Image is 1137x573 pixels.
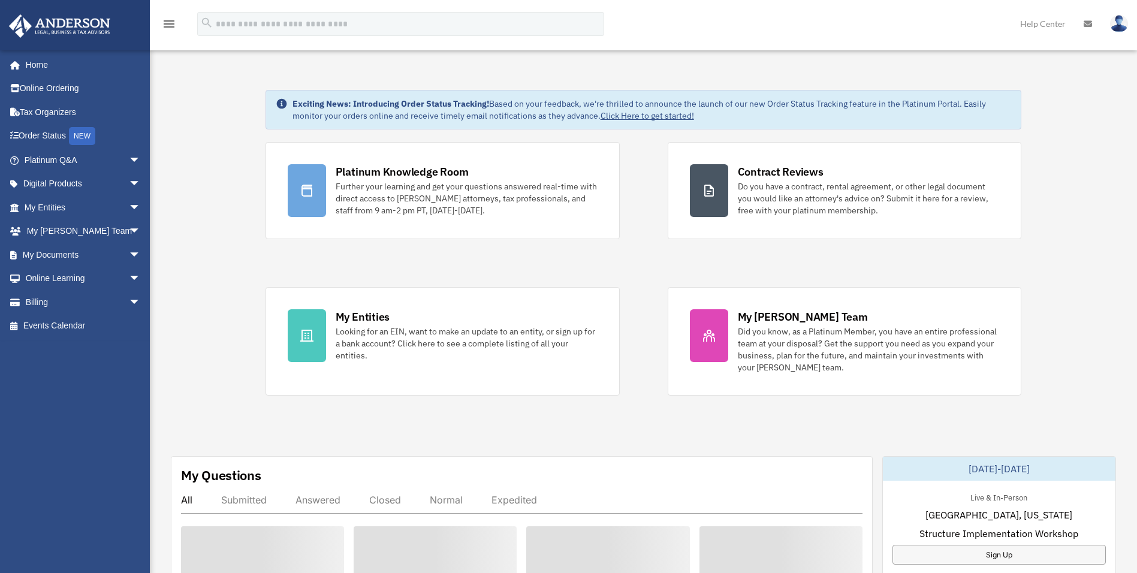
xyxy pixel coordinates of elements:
span: arrow_drop_down [129,172,153,197]
a: Click Here to get started! [601,110,694,121]
a: menu [162,21,176,31]
div: Answered [295,494,340,506]
a: Online Learningarrow_drop_down [8,267,159,291]
a: Platinum Q&Aarrow_drop_down [8,148,159,172]
img: Anderson Advisors Platinum Portal [5,14,114,38]
a: My [PERSON_NAME] Team Did you know, as a Platinum Member, you have an entire professional team at... [668,287,1022,396]
a: Platinum Knowledge Room Further your learning and get your questions answered real-time with dire... [266,142,620,239]
div: Live & In-Person [961,490,1037,503]
a: Online Ordering [8,77,159,101]
div: Did you know, as a Platinum Member, you have an entire professional team at your disposal? Get th... [738,325,1000,373]
span: arrow_drop_down [129,243,153,267]
a: My [PERSON_NAME] Teamarrow_drop_down [8,219,159,243]
img: User Pic [1110,15,1128,32]
strong: Exciting News: Introducing Order Status Tracking! [292,98,489,109]
span: arrow_drop_down [129,267,153,291]
i: search [200,16,213,29]
div: Closed [369,494,401,506]
a: Home [8,53,153,77]
span: arrow_drop_down [129,290,153,315]
div: Looking for an EIN, want to make an update to an entity, or sign up for a bank account? Click her... [336,325,598,361]
div: Based on your feedback, we're thrilled to announce the launch of our new Order Status Tracking fe... [292,98,1012,122]
div: All [181,494,192,506]
span: arrow_drop_down [129,219,153,244]
i: menu [162,17,176,31]
div: [DATE]-[DATE] [883,457,1115,481]
a: My Entities Looking for an EIN, want to make an update to an entity, or sign up for a bank accoun... [266,287,620,396]
div: Do you have a contract, rental agreement, or other legal document you would like an attorney's ad... [738,180,1000,216]
a: Billingarrow_drop_down [8,290,159,314]
a: Digital Productsarrow_drop_down [8,172,159,196]
div: My Questions [181,466,261,484]
div: NEW [69,127,95,145]
a: Contract Reviews Do you have a contract, rental agreement, or other legal document you would like... [668,142,1022,239]
a: My Documentsarrow_drop_down [8,243,159,267]
div: Submitted [221,494,267,506]
div: Expedited [491,494,537,506]
div: My [PERSON_NAME] Team [738,309,868,324]
span: [GEOGRAPHIC_DATA], [US_STATE] [925,508,1072,522]
div: Contract Reviews [738,164,824,179]
a: Tax Organizers [8,100,159,124]
a: Events Calendar [8,314,159,338]
a: Order StatusNEW [8,124,159,149]
div: Further your learning and get your questions answered real-time with direct access to [PERSON_NAM... [336,180,598,216]
a: My Entitiesarrow_drop_down [8,195,159,219]
div: Normal [430,494,463,506]
span: Structure Implementation Workshop [919,526,1078,541]
span: arrow_drop_down [129,148,153,173]
div: My Entities [336,309,390,324]
a: Sign Up [892,545,1106,565]
div: Platinum Knowledge Room [336,164,469,179]
span: arrow_drop_down [129,195,153,220]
